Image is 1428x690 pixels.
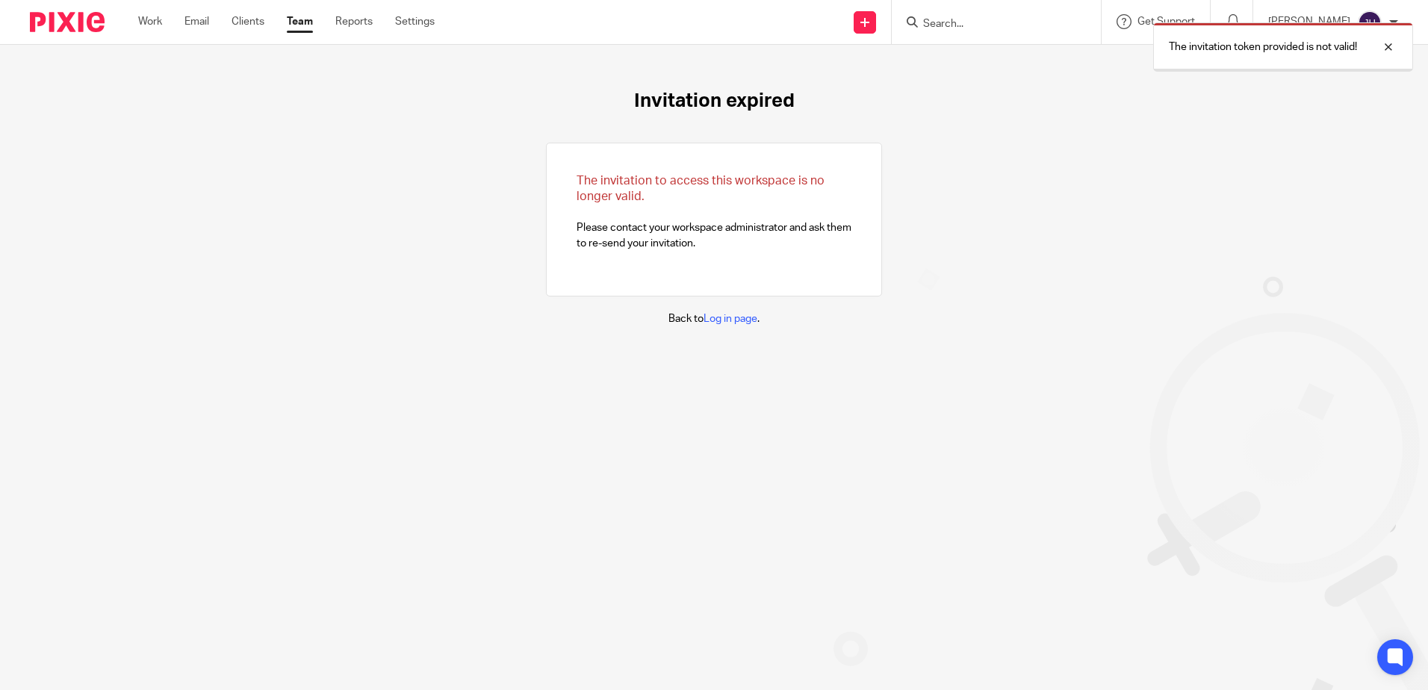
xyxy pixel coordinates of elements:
[1358,10,1382,34] img: svg%3E
[577,175,825,202] span: The invitation to access this workspace is no longer valid.
[184,14,209,29] a: Email
[30,12,105,32] img: Pixie
[395,14,435,29] a: Settings
[577,173,851,251] p: Please contact your workspace administrator and ask them to re-send your invitation.
[668,311,760,326] p: Back to .
[232,14,264,29] a: Clients
[335,14,373,29] a: Reports
[634,90,795,113] h1: Invitation expired
[287,14,313,29] a: Team
[138,14,162,29] a: Work
[1169,40,1357,55] p: The invitation token provided is not valid!
[704,314,757,324] a: Log in page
